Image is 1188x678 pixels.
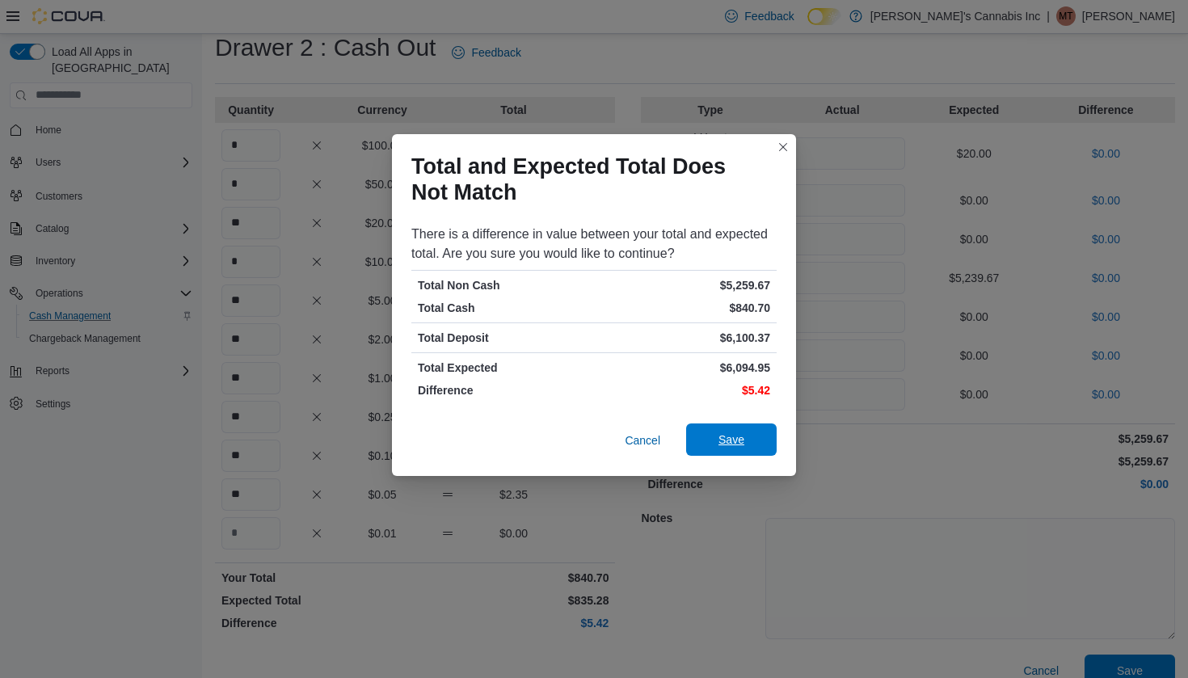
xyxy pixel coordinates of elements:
span: Save [718,432,744,448]
button: Cancel [618,424,667,457]
p: $5,259.67 [597,277,770,293]
p: $5.42 [597,382,770,398]
p: Total Cash [418,300,591,316]
p: Total Deposit [418,330,591,346]
p: $6,100.37 [597,330,770,346]
p: Total Expected [418,360,591,376]
h1: Total and Expected Total Does Not Match [411,154,764,205]
p: Total Non Cash [418,277,591,293]
span: Cancel [625,432,660,448]
p: $840.70 [597,300,770,316]
button: Closes this modal window [773,137,793,157]
p: $6,094.95 [597,360,770,376]
button: Save [686,423,777,456]
p: Difference [418,382,591,398]
div: There is a difference in value between your total and expected total. Are you sure you would like... [411,225,777,263]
